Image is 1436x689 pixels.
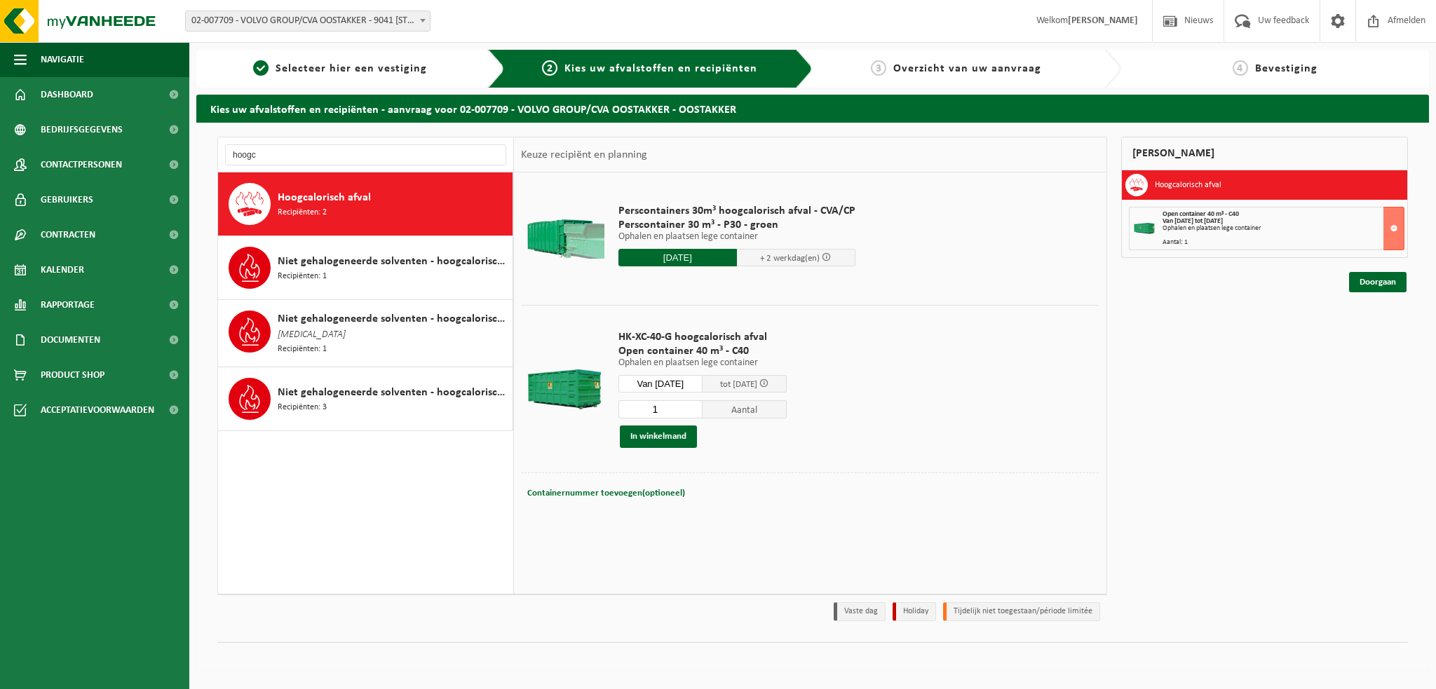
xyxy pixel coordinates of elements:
span: 02-007709 - VOLVO GROUP/CVA OOSTAKKER - 9041 OOSTAKKER, SMALLEHEERWEG 31 [185,11,431,32]
span: HK-XC-40-G hoogcalorisch afval [618,330,787,344]
span: 1 [253,60,269,76]
p: Ophalen en plaatsen lege container [618,232,855,242]
span: Overzicht van uw aanvraag [893,63,1041,74]
span: Recipiënten: 3 [278,401,327,414]
span: Contactpersonen [41,147,122,182]
span: Kalender [41,252,84,287]
h2: Kies uw afvalstoffen en recipiënten - aanvraag voor 02-007709 - VOLVO GROUP/CVA OOSTAKKER - OOSTA... [196,95,1429,122]
div: Ophalen en plaatsen lege container [1163,225,1404,232]
a: 1Selecteer hier een vestiging [203,60,477,77]
strong: [PERSON_NAME] [1068,15,1138,26]
span: tot [DATE] [720,380,757,389]
span: Gebruikers [41,182,93,217]
button: Hoogcalorisch afval Recipiënten: 2 [218,172,513,236]
span: 3 [871,60,886,76]
a: Doorgaan [1349,272,1407,292]
li: Holiday [893,602,936,621]
span: Recipiënten: 1 [278,343,327,356]
span: Acceptatievoorwaarden [41,393,154,428]
button: Niet gehalogeneerde solventen - hoogcalorisch in IBC [MEDICAL_DATA] Recipiënten: 1 [218,300,513,367]
button: In winkelmand [620,425,697,448]
input: Selecteer datum [618,249,737,266]
span: 2 [542,60,557,76]
div: Aantal: 1 [1163,239,1404,246]
span: Navigatie [41,42,84,77]
li: Vaste dag [834,602,886,621]
span: Recipiënten: 2 [278,206,327,219]
span: Bevestiging [1255,63,1318,74]
span: Recipiënten: 1 [278,270,327,283]
button: Niet gehalogeneerde solventen - hoogcalorisch in kleinverpakking Recipiënten: 3 [218,367,513,431]
input: Materiaal zoeken [225,144,506,165]
span: Open container 40 m³ - C40 [618,344,787,358]
input: Selecteer datum [618,375,703,393]
span: Selecteer hier een vestiging [276,63,427,74]
span: Rapportage [41,287,95,322]
span: Containernummer toevoegen(optioneel) [527,489,685,498]
span: Niet gehalogeneerde solventen - hoogcalorisch in IBC [278,311,509,327]
span: Bedrijfsgegevens [41,112,123,147]
li: Tijdelijk niet toegestaan/période limitée [943,602,1100,621]
span: Dashboard [41,77,93,112]
span: [MEDICAL_DATA] [278,327,346,343]
span: Open container 40 m³ - C40 [1163,210,1239,218]
span: Niet gehalogeneerde solventen - hoogcalorisch in kleinverpakking [278,384,509,401]
span: Documenten [41,322,100,357]
h3: Hoogcalorisch afval [1155,174,1221,196]
span: 02-007709 - VOLVO GROUP/CVA OOSTAKKER - 9041 OOSTAKKER, SMALLEHEERWEG 31 [186,11,430,31]
span: + 2 werkdag(en) [760,254,820,263]
span: Product Shop [41,357,104,393]
div: Keuze recipiënt en planning [514,137,654,172]
span: Aantal [703,400,787,418]
span: Perscontainers 30m³ hoogcalorisch afval - CVA/CP [618,204,855,218]
span: Contracten [41,217,95,252]
button: Niet gehalogeneerde solventen - hoogcalorisch in 200lt-vat Recipiënten: 1 [218,236,513,300]
p: Ophalen en plaatsen lege container [618,358,787,368]
span: Kies uw afvalstoffen en recipiënten [564,63,757,74]
span: Niet gehalogeneerde solventen - hoogcalorisch in 200lt-vat [278,253,509,270]
strong: Van [DATE] tot [DATE] [1163,217,1223,225]
button: Containernummer toevoegen(optioneel) [526,484,686,503]
div: [PERSON_NAME] [1121,137,1409,170]
span: 4 [1233,60,1248,76]
span: Perscontainer 30 m³ - P30 - groen [618,218,855,232]
span: Hoogcalorisch afval [278,189,371,206]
